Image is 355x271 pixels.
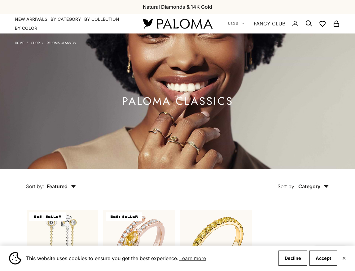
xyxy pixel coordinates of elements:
[15,16,47,22] a: NEW ARRIVALS
[50,16,81,22] summary: By Category
[342,256,346,260] button: Close
[47,183,76,189] span: Featured
[143,3,212,11] p: Natural Diamonds & 14K Gold
[254,20,285,28] a: FANCY CLUB
[263,169,343,195] button: Sort by: Category
[228,21,244,26] button: USD $
[9,252,21,264] img: Cookie banner
[309,251,337,266] button: Accept
[278,183,296,189] span: Sort by:
[26,183,44,189] span: Sort by:
[228,21,238,26] span: USD $
[84,16,119,22] summary: By Collection
[106,212,142,221] span: BEST SELLER
[15,25,37,31] summary: By Color
[15,41,24,45] a: Home
[178,254,207,263] a: Learn more
[12,169,90,195] button: Sort by: Featured
[228,14,340,33] nav: Secondary navigation
[15,40,76,45] nav: Breadcrumb
[31,41,40,45] a: Shop
[29,212,66,221] span: BEST SELLER
[298,183,329,189] span: Category
[122,97,233,105] h1: Paloma Classics
[15,16,128,31] nav: Primary navigation
[26,254,274,263] span: This website uses cookies to ensure you get the best experience.
[47,41,76,45] a: Paloma Classics
[278,251,307,266] button: Decline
